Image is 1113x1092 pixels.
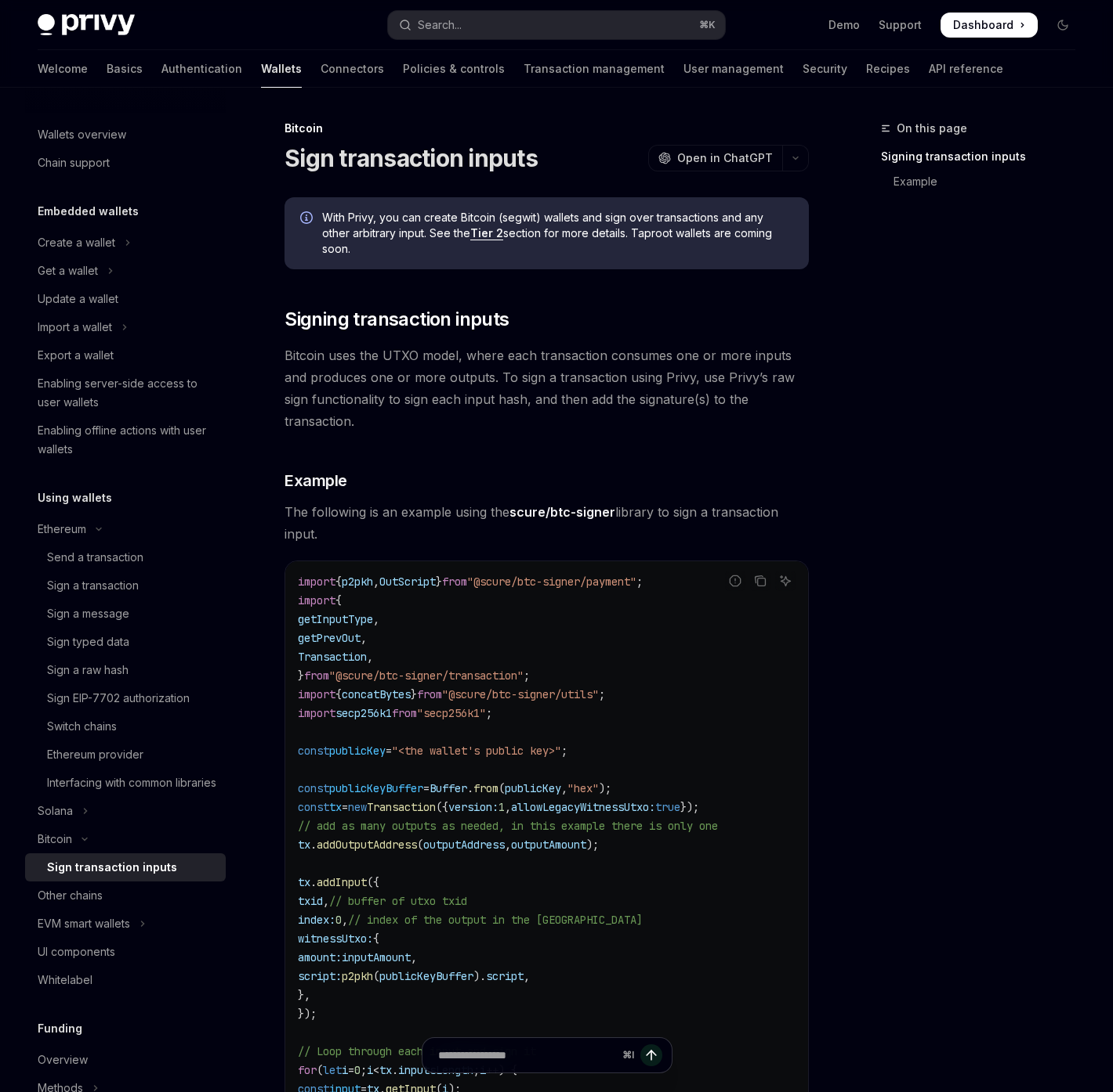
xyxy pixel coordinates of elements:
div: Search... [418,16,462,34]
span: true [655,800,680,814]
span: "hex" [567,781,599,795]
span: publicKey [505,781,561,795]
span: ; [486,706,492,720]
span: witnessUtxo: [298,932,373,946]
img: dark logo [38,14,135,36]
div: UI components [38,942,115,961]
button: Open search [388,11,726,39]
span: tx [298,838,310,852]
div: Interfacing with common libraries [47,773,216,792]
span: } [411,687,417,701]
span: tx [298,875,310,889]
span: = [386,744,392,758]
button: Toggle Import a wallet section [25,313,226,341]
span: Buffer [430,781,467,795]
span: }, [298,988,310,1002]
div: Sign typed data [47,632,129,651]
span: { [335,687,342,701]
div: Sign a message [47,604,129,623]
span: getPrevOut [298,631,361,645]
a: UI components [25,938,226,966]
span: import [298,575,335,589]
span: from [473,781,498,795]
span: from [442,575,467,589]
span: ; [561,744,567,758]
button: Report incorrect code [725,571,745,591]
div: Update a wallet [38,290,118,308]
span: // index of the output in the [GEOGRAPHIC_DATA] [348,913,643,927]
span: = [342,800,348,814]
span: "@scure/btc-signer/utils" [442,687,599,701]
a: Whitelabel [25,966,226,994]
span: // buffer of utxo txid [329,894,467,908]
span: index: [298,913,335,927]
span: // add as many outputs as needed, in this example there is only one [298,819,718,833]
a: User management [683,50,784,88]
div: Create a wallet [38,233,115,252]
span: ; [636,575,643,589]
a: Update a wallet [25,285,226,313]
span: p2pkh [342,575,373,589]
span: import [298,593,335,607]
span: addOutputAddress [317,838,417,852]
span: . [310,838,317,852]
span: "@scure/btc-signer/payment" [467,575,636,589]
span: On this page [897,119,967,138]
span: from [392,706,417,720]
span: , [524,969,530,983]
span: , [342,913,348,927]
span: amount: [298,950,342,964]
span: , [561,781,567,795]
span: . [310,875,317,889]
span: Transaction [367,800,436,814]
a: Recipes [866,50,910,88]
div: Wallets overview [38,125,126,144]
button: Toggle Create a wallet section [25,229,226,257]
span: , [373,612,379,626]
a: API reference [929,50,1003,88]
a: Demo [828,17,860,33]
div: Overview [38,1051,88,1069]
div: Sign a transaction [47,576,139,595]
h5: Embedded wallets [38,202,139,221]
span: outputAddress [423,838,505,852]
span: import [298,706,335,720]
input: Ask a question... [438,1038,616,1072]
span: , [411,950,417,964]
span: import [298,687,335,701]
span: "<the wallet's public key>" [392,744,561,758]
a: Export a wallet [25,341,226,369]
span: publicKeyBuffer [329,781,423,795]
a: Sign transaction inputs [25,853,226,881]
span: addInput [317,875,367,889]
span: p2pkh [342,969,373,983]
a: Enabling server-side access to user wallets [25,369,226,416]
div: Bitcoin [38,830,72,849]
button: Toggle Ethereum section [25,515,226,543]
a: Transaction management [524,50,665,88]
span: Transaction [298,650,367,664]
span: Bitcoin uses the UTXO model, where each transaction consumes one or more inputs and produces one ... [285,344,809,432]
a: Dashboard [941,13,1038,38]
span: const [298,800,329,814]
a: Welcome [38,50,88,88]
span: getInputType [298,612,373,626]
div: Send a transaction [47,548,143,567]
a: Sign a transaction [25,571,226,600]
span: ). [473,969,486,983]
span: ⌘ K [699,19,716,31]
span: concatBytes [342,687,411,701]
span: version: [448,800,498,814]
button: Copy the contents from the code block [750,571,770,591]
span: new [348,800,367,814]
div: Sign transaction inputs [47,858,177,877]
a: Send a transaction [25,543,226,571]
button: Toggle dark mode [1050,13,1075,38]
span: , [361,631,367,645]
div: Switch chains [47,717,117,736]
button: Send message [640,1044,662,1066]
div: Enabling server-side access to user wallets [38,374,216,412]
span: Example [285,470,347,492]
span: ); [586,838,599,852]
a: Other chains [25,881,226,910]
